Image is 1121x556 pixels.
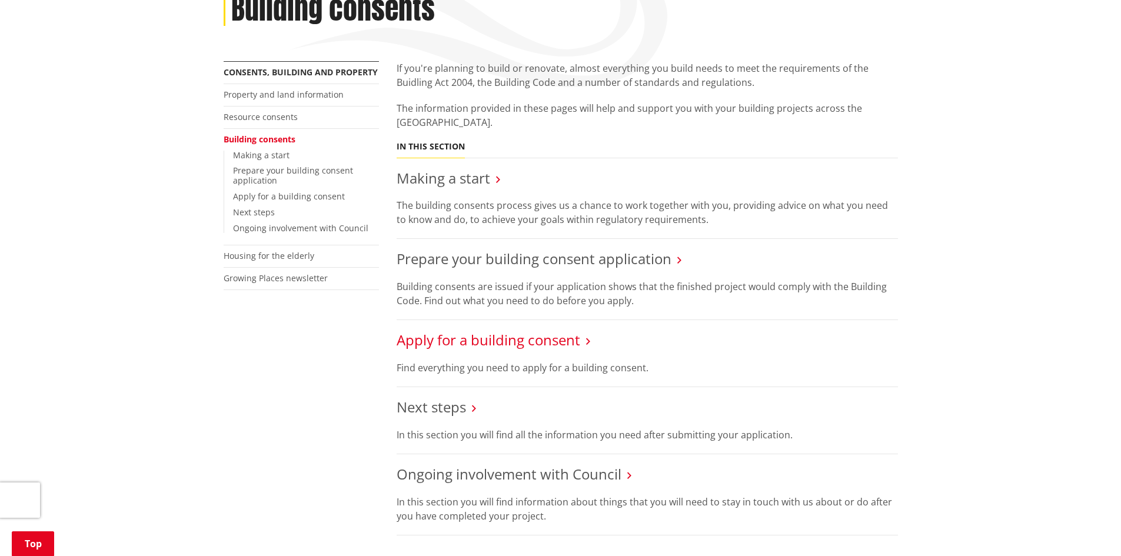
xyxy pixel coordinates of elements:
a: Apply for a building consent [233,191,345,202]
p: If you're planning to build or renovate, almost everything you build needs to meet the requiremen... [397,61,898,89]
a: Building consents [224,134,295,145]
p: In this section you will find information about things that you will need to stay in touch with u... [397,495,898,523]
a: Next steps [233,207,275,218]
a: Prepare your building consent application [233,165,353,186]
a: Growing Places newsletter [224,272,328,284]
a: Apply for a building consent [397,330,580,349]
a: Ongoing involvement with Council [397,464,621,484]
a: Resource consents [224,111,298,122]
a: Property and land information [224,89,344,100]
p: In this section you will find all the information you need after submitting your application. [397,428,898,442]
p: The building consents process gives us a chance to work together with you, providing advice on wh... [397,198,898,227]
a: Consents, building and property [224,66,378,78]
p: Building consents are issued if your application shows that the finished project would comply wit... [397,279,898,308]
a: Next steps [397,397,466,417]
a: Housing for the elderly [224,250,314,261]
h5: In this section [397,142,465,152]
a: Making a start [397,168,490,188]
a: Top [12,531,54,556]
a: Ongoing involvement with Council [233,222,368,234]
a: Prepare your building consent application [397,249,671,268]
iframe: Messenger Launcher [1067,507,1109,549]
p: Find everything you need to apply for a building consent. [397,361,898,375]
p: The information provided in these pages will help and support you with your building projects acr... [397,101,898,129]
a: Making a start [233,149,290,161]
